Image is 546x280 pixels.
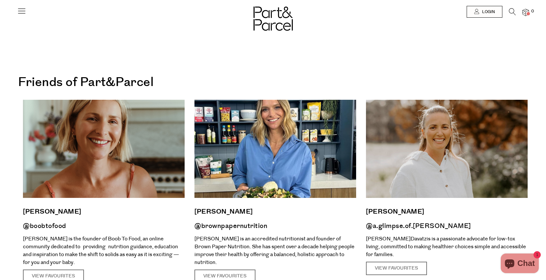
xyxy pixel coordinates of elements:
inbox-online-store-chat: Shopify online store chat [499,254,541,275]
a: @a.glimpse.of.[PERSON_NAME] [366,221,471,231]
span: [PERSON_NAME] [366,235,411,242]
span: Login [480,9,495,15]
a: Login [467,6,502,18]
span: Davatzis is a passionate advocate for low-tox living, committed to making healthier choices simpl... [366,235,526,258]
a: @boobtofood [23,221,66,231]
a: [PERSON_NAME] [23,206,185,217]
img: Amelia Davatzis [366,100,528,198]
a: [PERSON_NAME] [194,206,356,217]
a: 0 [522,9,529,16]
img: Part&Parcel [253,7,293,31]
p: [PERSON_NAME] is an accredited nutritionist and founder of Brown Paper Nutrition. She has spent o... [194,235,356,266]
a: View Favourites [366,262,427,275]
span: [PERSON_NAME] is the founder of Boob To Food, an online community dedicated to providing nutritio... [23,235,179,266]
img: Jacq Alwill [194,100,356,198]
span: 0 [530,9,536,14]
h1: Friends of Part&Parcel [18,72,528,93]
a: @brownpapernutrition [194,221,267,231]
img: Luka McCabe [23,100,185,198]
a: [PERSON_NAME] [366,206,528,217]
